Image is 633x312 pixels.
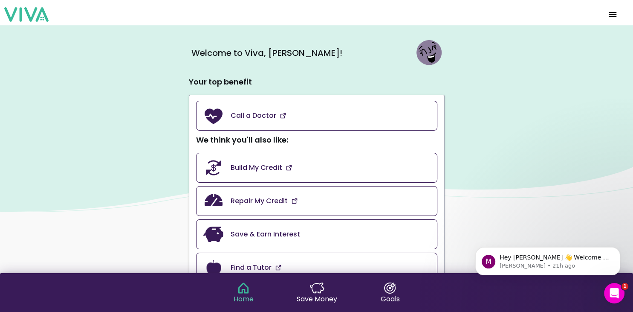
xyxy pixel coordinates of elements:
[203,157,224,178] img: amenity
[196,253,437,283] a: Find a Tutor
[280,112,286,119] img: amenity
[196,186,437,216] a: Repair My Credit
[203,105,224,126] img: amenity
[231,111,276,121] ion-text: Call a Doctor
[383,283,397,294] img: singleWord.goals
[462,229,633,289] iframe: Intercom notifications message
[234,283,254,304] a: singleWord.homeHome
[196,153,437,183] a: Build My Credit
[297,283,337,304] a: singleWord.saveMoneySave Money
[275,264,282,271] img: amenity
[381,283,400,304] a: singleWord.goalsGoals
[196,101,437,131] a: Call a Doctor
[231,163,282,173] ion-text: Build My Credit
[236,283,251,294] img: singleWord.home
[203,257,224,278] img: amenity
[231,229,300,239] ion-text: Save & Earn Interest
[191,47,342,59] ion-text: Welcome to Viva , [PERSON_NAME]!
[231,262,272,273] ion-text: Find a Tutor
[604,283,624,303] iframe: Intercom live chat
[310,283,324,294] img: singleWord.saveMoney
[234,294,254,304] ion-text: Home
[291,198,298,204] img: amenity
[231,196,288,206] ion-text: Repair My Credit
[381,294,400,304] ion-text: Goals
[203,191,224,211] img: amenity
[203,224,224,245] img: amenity
[196,219,437,249] a: Save & Earn Interest
[621,283,628,290] span: 1
[286,164,292,171] img: amenity
[196,134,288,145] ion-text: We think you'll also like :
[189,76,445,88] p: Your top benefit
[297,294,337,304] ion-text: Save Money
